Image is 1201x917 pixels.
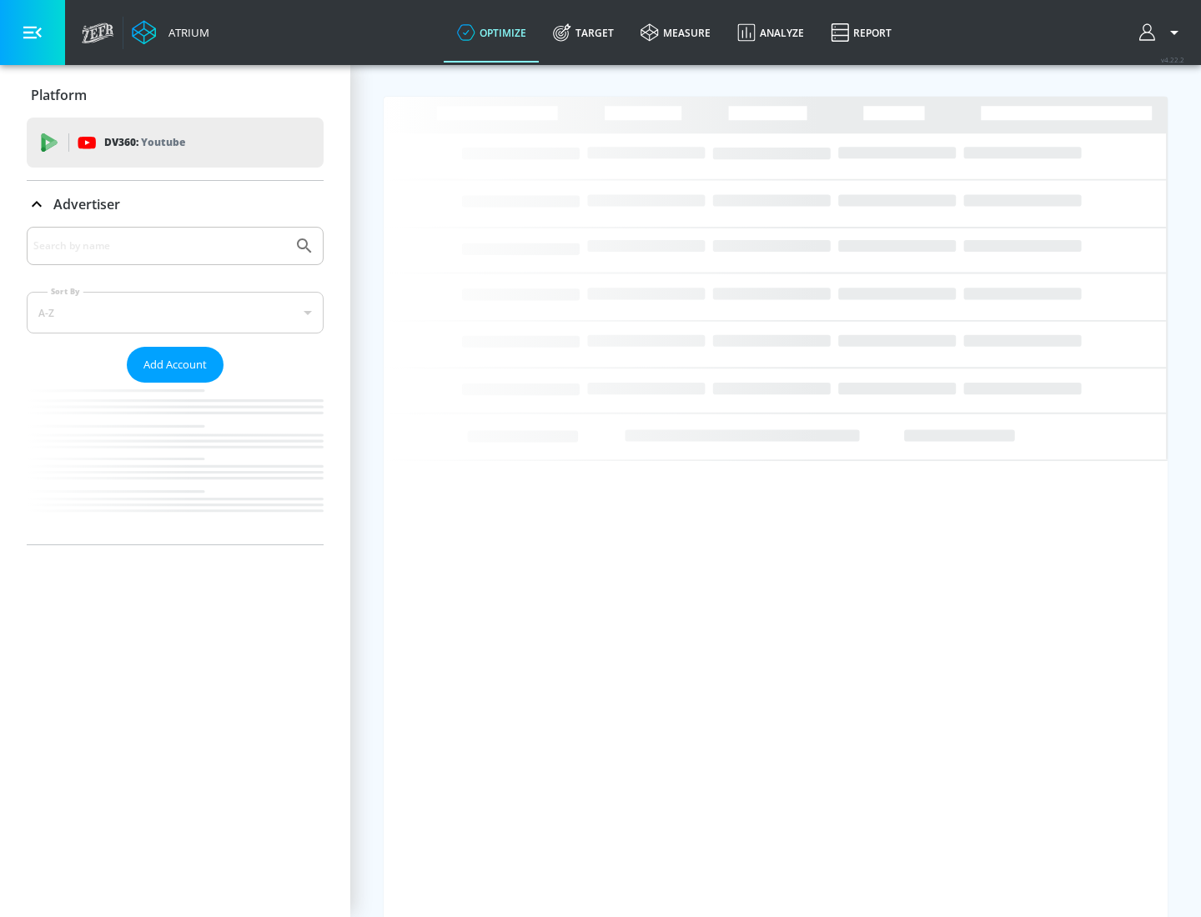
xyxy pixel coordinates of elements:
[1161,55,1184,64] span: v 4.22.2
[724,3,817,63] a: Analyze
[162,25,209,40] div: Atrium
[27,227,324,544] div: Advertiser
[27,292,324,333] div: A-Z
[540,3,627,63] a: Target
[27,72,324,118] div: Platform
[33,235,286,257] input: Search by name
[48,286,83,297] label: Sort By
[132,20,209,45] a: Atrium
[127,347,224,383] button: Add Account
[27,118,324,168] div: DV360: Youtube
[141,133,185,151] p: Youtube
[31,86,87,104] p: Platform
[104,133,185,152] p: DV360:
[27,383,324,544] nav: list of Advertiser
[143,355,207,374] span: Add Account
[627,3,724,63] a: measure
[444,3,540,63] a: optimize
[817,3,905,63] a: Report
[53,195,120,213] p: Advertiser
[27,181,324,228] div: Advertiser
